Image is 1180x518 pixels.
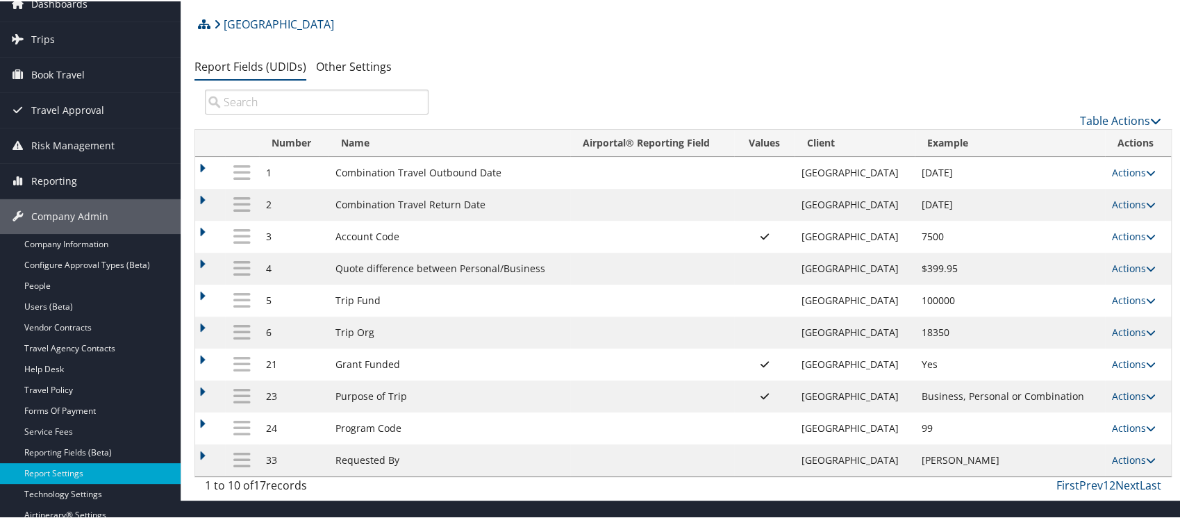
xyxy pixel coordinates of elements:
[214,9,334,37] a: [GEOGRAPHIC_DATA]
[1112,324,1156,337] a: Actions
[329,283,570,315] td: Trip Fund
[329,187,570,219] td: Combination Travel Return Date
[915,187,1105,219] td: [DATE]
[259,443,329,475] td: 33
[259,219,329,251] td: 3
[329,156,570,187] td: Combination Travel Outbound Date
[31,56,85,91] span: Book Travel
[915,219,1105,251] td: 7500
[915,443,1105,475] td: [PERSON_NAME]
[1103,476,1109,492] a: 1
[915,411,1105,443] td: 99
[915,156,1105,187] td: [DATE]
[795,128,915,156] th: Client
[795,219,915,251] td: [GEOGRAPHIC_DATA]
[795,156,915,187] td: [GEOGRAPHIC_DATA]
[329,379,570,411] td: Purpose of Trip
[1112,420,1156,433] a: Actions
[259,187,329,219] td: 2
[259,347,329,379] td: 21
[1112,260,1156,274] a: Actions
[795,443,915,475] td: [GEOGRAPHIC_DATA]
[795,315,915,347] td: [GEOGRAPHIC_DATA]
[1056,476,1079,492] a: First
[734,128,795,156] th: Values
[259,411,329,443] td: 24
[254,476,266,492] span: 17
[915,347,1105,379] td: Yes
[329,219,570,251] td: Account Code
[1112,228,1156,242] a: Actions
[31,127,115,162] span: Risk Management
[259,128,329,156] th: Number
[31,162,77,197] span: Reporting
[795,347,915,379] td: [GEOGRAPHIC_DATA]
[31,92,104,126] span: Travel Approval
[1105,128,1171,156] th: Actions
[795,411,915,443] td: [GEOGRAPHIC_DATA]
[915,128,1105,156] th: Example
[915,283,1105,315] td: 100000
[795,379,915,411] td: [GEOGRAPHIC_DATA]
[329,411,570,443] td: Program Code
[31,21,55,56] span: Trips
[329,443,570,475] td: Requested By
[329,128,570,156] th: Name
[225,128,259,156] th: : activate to sort column descending
[329,251,570,283] td: Quote difference between Personal/Business
[1112,197,1156,210] a: Actions
[329,347,570,379] td: Grant Funded
[1140,476,1161,492] a: Last
[1115,476,1140,492] a: Next
[1079,476,1103,492] a: Prev
[915,251,1105,283] td: $399.95
[1112,356,1156,369] a: Actions
[570,128,734,156] th: Airportal&reg; Reporting Field
[194,58,306,73] a: Report Fields (UDIDs)
[259,379,329,411] td: 23
[1080,112,1161,127] a: Table Actions
[259,156,329,187] td: 1
[1112,165,1156,178] a: Actions
[1112,388,1156,401] a: Actions
[205,476,429,499] div: 1 to 10 of records
[915,315,1105,347] td: 18350
[329,315,570,347] td: Trip Org
[795,283,915,315] td: [GEOGRAPHIC_DATA]
[915,379,1105,411] td: Business, Personal or Combination
[795,251,915,283] td: [GEOGRAPHIC_DATA]
[259,251,329,283] td: 4
[205,88,429,113] input: Search
[259,315,329,347] td: 6
[795,187,915,219] td: [GEOGRAPHIC_DATA]
[259,283,329,315] td: 5
[31,198,108,233] span: Company Admin
[316,58,392,73] a: Other Settings
[1112,292,1156,306] a: Actions
[1109,476,1115,492] a: 2
[1112,452,1156,465] a: Actions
